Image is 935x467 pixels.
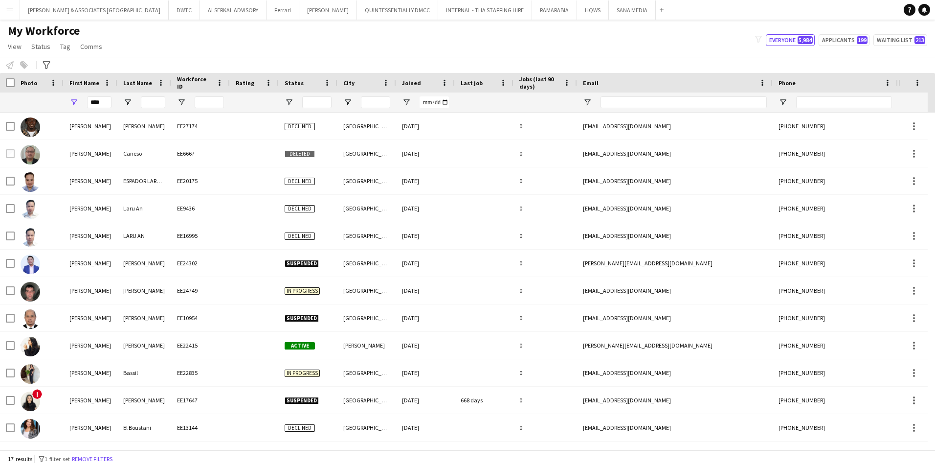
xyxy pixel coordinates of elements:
[337,359,396,386] div: [GEOGRAPHIC_DATA]
[21,79,37,87] span: Photo
[171,195,230,222] div: EE9436
[337,277,396,304] div: [GEOGRAPHIC_DATA]
[513,167,577,194] div: 0
[302,96,332,108] input: Status Filter Input
[21,200,40,219] img: Joel Laru An
[285,370,320,377] span: In progress
[513,414,577,441] div: 0
[171,332,230,359] div: EE22415
[117,195,171,222] div: Laru An
[21,172,40,192] img: JOEL ESPADOR LARU AN
[169,0,200,20] button: DWTC
[773,250,898,277] div: [PHONE_NUMBER]
[577,140,773,167] div: [EMAIL_ADDRESS][DOMAIN_NAME]
[420,96,449,108] input: Joined Filter Input
[577,250,773,277] div: [PERSON_NAME][EMAIL_ADDRESS][DOMAIN_NAME]
[285,233,315,240] span: Declined
[141,96,165,108] input: Last Name Filter Input
[285,260,319,267] span: Suspended
[177,75,212,90] span: Workforce ID
[45,455,70,463] span: 1 filter set
[64,195,117,222] div: [PERSON_NAME]
[236,79,254,87] span: Rating
[21,392,40,411] img: Joelle Daoud
[171,167,230,194] div: EE20175
[87,96,111,108] input: First Name Filter Input
[513,332,577,359] div: 0
[123,79,152,87] span: Last Name
[343,79,355,87] span: City
[577,0,609,20] button: HQWS
[577,359,773,386] div: [EMAIL_ADDRESS][DOMAIN_NAME]
[64,387,117,414] div: [PERSON_NAME]
[64,140,117,167] div: [PERSON_NAME]
[396,113,455,140] div: [DATE]
[21,337,40,356] img: joelle abdelhay
[117,277,171,304] div: [PERSON_NAME]
[285,150,315,158] span: Deleted
[21,364,40,384] img: Joelle Bassil
[914,36,925,44] span: 213
[577,167,773,194] div: [EMAIL_ADDRESS][DOMAIN_NAME]
[577,195,773,222] div: [EMAIL_ADDRESS][DOMAIN_NAME]
[171,250,230,277] div: EE24302
[56,40,74,53] a: Tag
[200,0,267,20] button: ALSERKAL ADVISORY
[117,332,171,359] div: [PERSON_NAME]
[873,34,927,46] button: Waiting list213
[857,36,868,44] span: 199
[513,387,577,414] div: 0
[773,332,898,359] div: [PHONE_NUMBER]
[41,59,52,71] app-action-btn: Advanced filters
[64,359,117,386] div: [PERSON_NAME]
[773,304,898,331] div: [PHONE_NUMBER]
[396,277,455,304] div: [DATE]
[8,42,22,51] span: View
[285,315,319,322] span: Suspended
[396,167,455,194] div: [DATE]
[455,387,513,414] div: 668 days
[337,250,396,277] div: [GEOGRAPHIC_DATA]
[267,0,299,20] button: Ferrari
[396,140,455,167] div: [DATE]
[8,23,80,38] span: My Workforce
[285,205,315,212] span: Declined
[396,195,455,222] div: [DATE]
[117,359,171,386] div: Bassil
[31,42,50,51] span: Status
[773,167,898,194] div: [PHONE_NUMBER]
[21,282,40,302] img: Joel Morris
[773,222,898,249] div: [PHONE_NUMBER]
[64,250,117,277] div: [PERSON_NAME]
[519,75,559,90] span: Jobs (last 90 days)
[21,227,40,247] img: JOEL LARU AN
[337,140,396,167] div: [GEOGRAPHIC_DATA]
[117,304,171,331] div: [PERSON_NAME]
[117,113,171,140] div: [PERSON_NAME]
[577,304,773,331] div: [EMAIL_ADDRESS][DOMAIN_NAME]
[513,304,577,331] div: 0
[402,98,411,107] button: Open Filter Menu
[76,40,106,53] a: Comms
[601,96,767,108] input: Email Filter Input
[117,167,171,194] div: ESPADOR LARU AN
[577,387,773,414] div: [EMAIL_ADDRESS][DOMAIN_NAME]
[285,98,293,107] button: Open Filter Menu
[438,0,532,20] button: INTERNAL - THA STAFFING HIRE
[21,117,40,137] img: Joel Aslan
[6,149,15,158] input: Row Selection is disabled for this row (unchecked)
[285,397,319,404] span: Suspended
[337,195,396,222] div: [GEOGRAPHIC_DATA]
[69,79,99,87] span: First Name
[513,113,577,140] div: 0
[773,359,898,386] div: [PHONE_NUMBER]
[64,304,117,331] div: [PERSON_NAME]
[299,0,357,20] button: [PERSON_NAME]
[796,96,892,108] input: Phone Filter Input
[171,113,230,140] div: EE27174
[117,222,171,249] div: LARU AN
[513,250,577,277] div: 0
[773,387,898,414] div: [PHONE_NUMBER]
[171,277,230,304] div: EE24749
[21,309,40,329] img: Joel Parreno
